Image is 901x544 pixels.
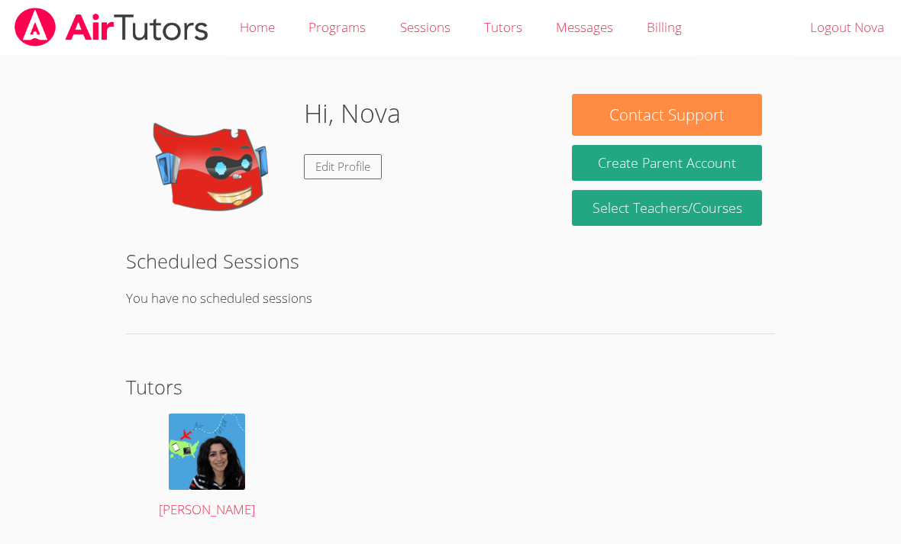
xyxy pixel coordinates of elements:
a: Edit Profile [304,154,382,179]
h2: Scheduled Sessions [126,246,775,275]
button: Create Parent Account [572,145,762,181]
h2: Tutors [126,372,775,401]
h1: Hi, Nova [304,94,401,133]
img: airtutors_banner-c4298cdbf04f3fff15de1276eac7730deb9818008684d7c2e4769d2f7ddbe033.png [13,8,210,47]
a: [PERSON_NAME] [139,414,275,521]
span: [PERSON_NAME] [159,501,255,518]
a: Select Teachers/Courses [572,190,762,226]
p: You have no scheduled sessions [126,288,775,310]
span: Messages [556,18,613,36]
button: Contact Support [572,94,762,136]
img: default.png [139,94,292,246]
img: air%20tutor%20avatar.png [169,414,245,490]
